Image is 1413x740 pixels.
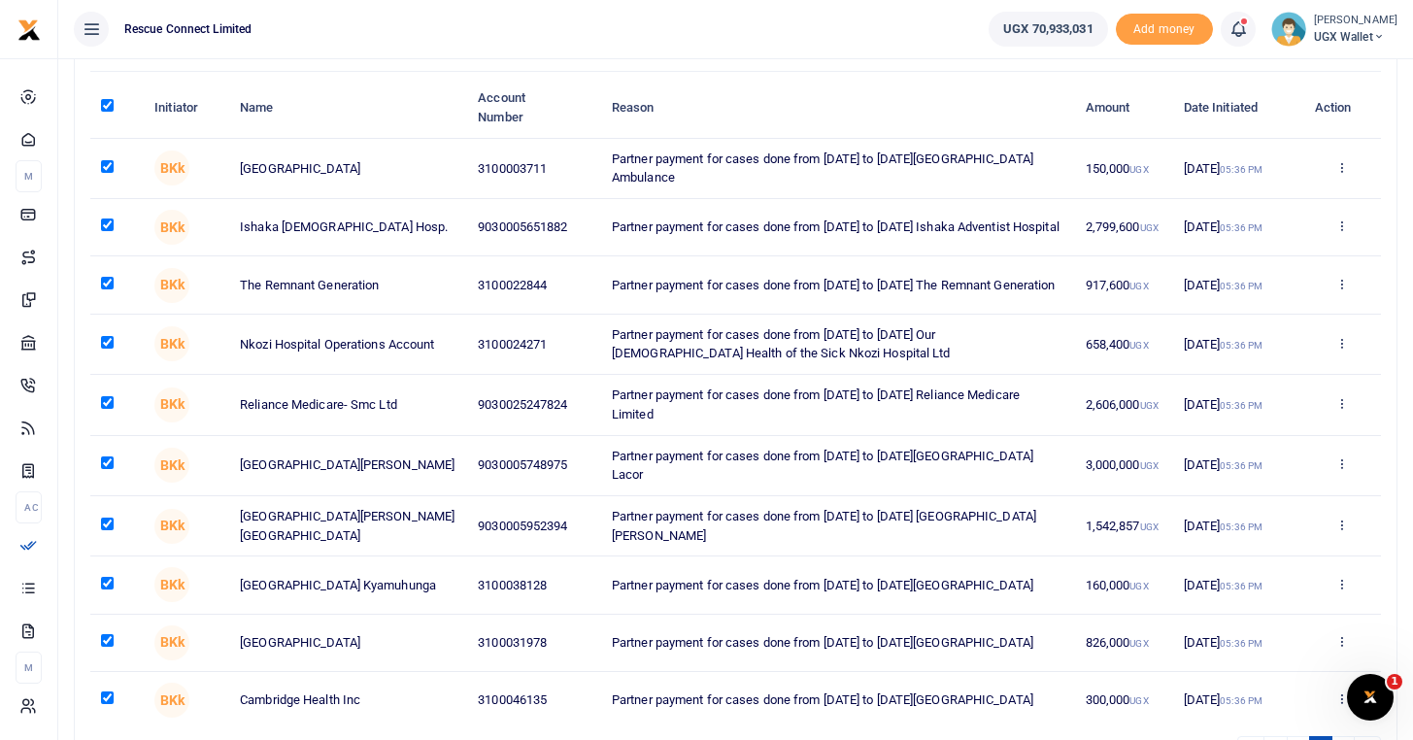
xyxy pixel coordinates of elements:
td: Partner payment for cases done from [DATE] to [DATE] Reliance Medicare Limited [601,375,1075,435]
th: Name: activate to sort column ascending [229,78,467,138]
td: 9030005651882 [467,199,601,256]
td: 160,000 [1075,556,1173,614]
th: : activate to sort column descending [90,78,144,138]
span: Beth Kitengele kanyoi [154,151,189,185]
td: Partner payment for cases done from [DATE] to [DATE] [GEOGRAPHIC_DATA][PERSON_NAME] [601,496,1075,556]
td: Reliance Medicare- Smc Ltd [229,375,467,435]
small: 05:36 PM [1220,695,1262,706]
small: UGX [1129,281,1148,291]
td: [GEOGRAPHIC_DATA] Kyamuhunga [229,556,467,614]
a: Add money [1116,20,1213,35]
td: [DATE] [1172,375,1303,435]
td: Partner payment for cases done from [DATE] to [DATE][GEOGRAPHIC_DATA] [601,672,1075,728]
span: UGX 70,933,031 [1003,19,1093,39]
td: 9030025247824 [467,375,601,435]
small: 05:36 PM [1220,521,1262,532]
td: 3100038128 [467,556,601,614]
td: [GEOGRAPHIC_DATA][PERSON_NAME] [229,436,467,496]
a: profile-user [PERSON_NAME] UGX Wallet [1271,12,1397,47]
small: 05:36 PM [1220,164,1262,175]
span: Beth Kitengele kanyoi [154,326,189,361]
small: UGX [1129,638,1148,649]
span: Beth Kitengele kanyoi [154,387,189,422]
th: Initiator: activate to sort column ascending [144,78,229,138]
td: The Remnant Generation [229,256,467,314]
li: M [16,652,42,684]
small: UGX [1140,460,1159,471]
td: Partner payment for cases done from [DATE] to [DATE][GEOGRAPHIC_DATA] Lacor [601,436,1075,496]
td: Cambridge Health Inc [229,672,467,728]
td: 3100031978 [467,615,601,672]
td: 3,000,000 [1075,436,1173,496]
td: 3100003711 [467,139,601,199]
th: Reason: activate to sort column ascending [601,78,1075,138]
td: [DATE] [1172,436,1303,496]
td: [DATE] [1172,496,1303,556]
td: Partner payment for cases done from [DATE] to [DATE][GEOGRAPHIC_DATA] [601,615,1075,672]
li: Wallet ballance [981,12,1115,47]
small: UGX [1140,222,1159,233]
td: 3100024271 [467,315,601,375]
small: UGX [1140,400,1159,411]
td: 2,799,600 [1075,199,1173,256]
td: Partner payment for cases done from [DATE] to [DATE][GEOGRAPHIC_DATA] Ambulance [601,139,1075,199]
span: Beth Kitengele kanyoi [154,567,189,602]
td: Partner payment for cases done from [DATE] to [DATE] Ishaka Adventist Hospital [601,199,1075,256]
td: 826,000 [1075,615,1173,672]
small: UGX [1129,164,1148,175]
td: [DATE] [1172,672,1303,728]
span: Beth Kitengele kanyoi [154,625,189,660]
td: [DATE] [1172,615,1303,672]
small: UGX [1140,521,1159,532]
span: Beth Kitengele kanyoi [154,509,189,544]
small: 05:36 PM [1220,638,1262,649]
span: Beth Kitengele kanyoi [154,683,189,718]
th: Account Number: activate to sort column ascending [467,78,601,138]
td: [DATE] [1172,139,1303,199]
td: 3100046135 [467,672,601,728]
small: UGX [1129,695,1148,706]
small: 05:36 PM [1220,340,1262,351]
td: Nkozi Hospital Operations Account [229,315,467,375]
td: Partner payment for cases done from [DATE] to [DATE][GEOGRAPHIC_DATA] [601,556,1075,614]
td: [GEOGRAPHIC_DATA][PERSON_NAME] [GEOGRAPHIC_DATA] [229,496,467,556]
a: logo-small logo-large logo-large [17,21,41,36]
td: [DATE] [1172,556,1303,614]
li: Toup your wallet [1116,14,1213,46]
td: 3100022844 [467,256,601,314]
span: Rescue Connect Limited [117,20,259,38]
img: logo-small [17,18,41,42]
th: Date Initiated: activate to sort column ascending [1172,78,1303,138]
small: [PERSON_NAME] [1314,13,1397,29]
small: 05:36 PM [1220,281,1262,291]
td: 9030005748975 [467,436,601,496]
td: [DATE] [1172,256,1303,314]
td: 658,400 [1075,315,1173,375]
td: 150,000 [1075,139,1173,199]
img: profile-user [1271,12,1306,47]
a: UGX 70,933,031 [989,12,1107,47]
td: [DATE] [1172,315,1303,375]
td: 9030005952394 [467,496,601,556]
small: UGX [1129,340,1148,351]
th: Action: activate to sort column ascending [1303,78,1381,138]
span: Beth Kitengele kanyoi [154,210,189,245]
th: Amount: activate to sort column ascending [1075,78,1173,138]
td: Partner payment for cases done from [DATE] to [DATE] The Remnant Generation [601,256,1075,314]
iframe: Intercom live chat [1347,674,1394,721]
small: UGX [1129,581,1148,591]
span: 1 [1387,674,1402,690]
td: [DATE] [1172,199,1303,256]
span: UGX Wallet [1314,28,1397,46]
li: M [16,160,42,192]
small: 05:36 PM [1220,460,1262,471]
span: Beth Kitengele kanyoi [154,268,189,303]
small: 05:36 PM [1220,400,1262,411]
span: Add money [1116,14,1213,46]
small: 05:36 PM [1220,222,1262,233]
td: Partner payment for cases done from [DATE] to [DATE] Our [DEMOGRAPHIC_DATA] Health of the Sick Nk... [601,315,1075,375]
td: [GEOGRAPHIC_DATA] [229,615,467,672]
small: 05:36 PM [1220,581,1262,591]
td: 300,000 [1075,672,1173,728]
td: 917,600 [1075,256,1173,314]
